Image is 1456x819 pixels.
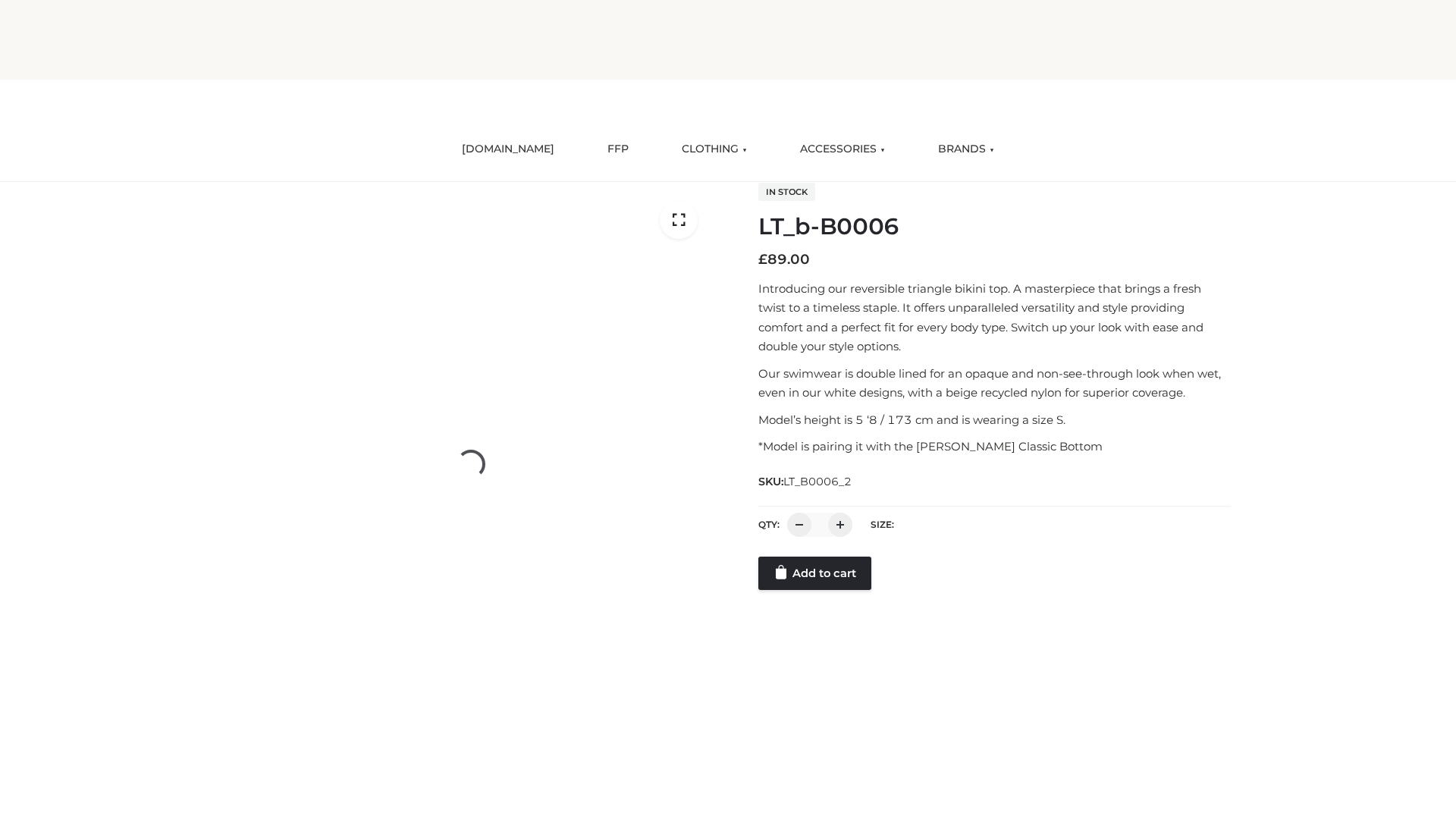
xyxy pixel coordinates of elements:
span: SKU: [758,472,853,491]
span: In stock [758,183,815,201]
p: Our swimwear is double lined for an opaque and non-see-through look when wet, even in our white d... [758,364,1231,403]
p: *Model is pairing it with the [PERSON_NAME] Classic Bottom [758,437,1231,457]
a: Add to cart [758,557,871,590]
a: [DOMAIN_NAME] [450,133,566,166]
a: BRANDS [927,133,1006,166]
label: Size: [871,519,894,530]
p: Introducing our reversible triangle bikini top. A masterpiece that brings a fresh twist to a time... [758,279,1231,356]
span: £ [758,251,767,268]
label: QTY: [758,519,780,530]
h1: LT_b-B0006 [758,213,1231,240]
bdi: 89.00 [758,251,810,268]
span: LT_B0006_2 [783,475,852,488]
a: FFP [596,133,640,166]
a: CLOTHING [670,133,758,166]
p: Model’s height is 5 ‘8 / 173 cm and is wearing a size S. [758,410,1231,430]
a: ACCESSORIES [789,133,896,166]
